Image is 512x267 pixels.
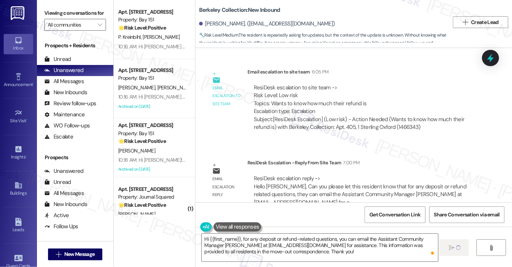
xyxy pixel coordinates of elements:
div: Apt. [STREET_ADDRESS] [118,66,187,74]
button: Share Conversation via email [429,206,505,223]
i:  [489,245,494,251]
span: • [27,117,28,122]
button: Get Conversation Link [365,206,425,223]
div: Prospects + Residents [37,42,113,49]
span: [PERSON_NAME] [118,84,157,91]
div: ResiDesk escalation to site team -> Risk Level: Low risk Topics: Wants to know how much their ref... [254,84,474,116]
b: Berkeley Collection: New Inbound [199,6,280,14]
span: [PERSON_NAME] [143,34,180,40]
div: Email escalation to site team [248,68,480,78]
a: Insights • [4,143,33,163]
span: New Message [64,250,95,258]
div: New Inbounds [44,89,87,96]
div: Follow Ups [44,223,78,230]
div: Property: Bay 151 [118,130,187,137]
div: Prospects [37,154,113,161]
a: Site Visit • [4,107,33,127]
strong: 🌟 Risk Level: Positive [118,202,166,208]
div: [PERSON_NAME]. ([EMAIL_ADDRESS][DOMAIN_NAME]) [199,20,335,28]
span: • [33,81,34,86]
i:  [56,251,61,257]
span: Create Lead [471,18,499,26]
div: Property: Journal Squared [118,193,187,201]
span: Share Conversation via email [434,211,500,219]
span: : The resident is repeatedly asking for updates, but the context of the update is unknown. Withou... [199,31,449,55]
div: Unanswered [44,167,83,175]
div: WO Follow-ups [44,122,90,130]
label: Viewing conversations for [44,7,106,19]
div: Subject: [ResiDesk Escalation] (Low risk) - Action Needed (Wants to know how much their refund is... [254,116,474,131]
div: ResiDesk escalation reply -> Hello [PERSON_NAME], Can you please let this resident know that for ... [254,175,466,206]
span: • [25,153,27,158]
span: [PERSON_NAME] [118,211,155,218]
div: Apt. [STREET_ADDRESS] [118,8,187,16]
span: P. Kreinbihl [118,34,143,40]
strong: 🔧 Risk Level: Medium [199,32,238,38]
i:  [449,245,454,251]
i:  [98,22,102,28]
div: 6:05 PM [310,68,328,76]
div: New Inbounds [44,201,87,208]
button: New Message [48,249,103,260]
span: [PERSON_NAME] [157,84,194,91]
div: Property: Bay 151 [118,16,187,24]
div: Review follow-ups [44,100,96,107]
div: Archived on [DATE] [117,165,187,174]
a: Buildings [4,179,33,199]
div: Unread [44,55,71,63]
textarea: To enrich screen reader interactions, please activate Accessibility in Grammarly extension settings [202,234,438,261]
div: Unanswered [44,66,83,74]
strong: 🌟 Risk Level: Positive [118,24,166,31]
input: All communities [48,19,94,31]
a: Inbox [4,34,33,54]
img: ResiDesk Logo [11,6,26,20]
div: Escalate [44,133,73,141]
div: Active [44,212,69,219]
div: Email escalation reply [212,175,241,199]
div: Archived on [DATE] [117,102,187,111]
div: Apt. [STREET_ADDRESS] [118,185,187,193]
i:  [462,19,468,25]
div: All Messages [44,78,84,85]
div: Property: Bay 151 [118,74,187,82]
span: [PERSON_NAME] [118,147,155,154]
button: Create Lead [453,16,508,28]
span: Get Conversation Link [369,211,420,219]
strong: 🌟 Risk Level: Positive [118,138,166,144]
a: Leads [4,216,33,236]
div: 7:00 PM [341,159,360,167]
div: All Messages [44,189,84,197]
div: Email escalation to site team [212,84,241,108]
div: Apt. [STREET_ADDRESS] [118,121,187,129]
div: Maintenance [44,111,85,119]
div: ResiDesk Escalation - Reply From Site Team [248,159,480,169]
div: Unread [44,178,71,186]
